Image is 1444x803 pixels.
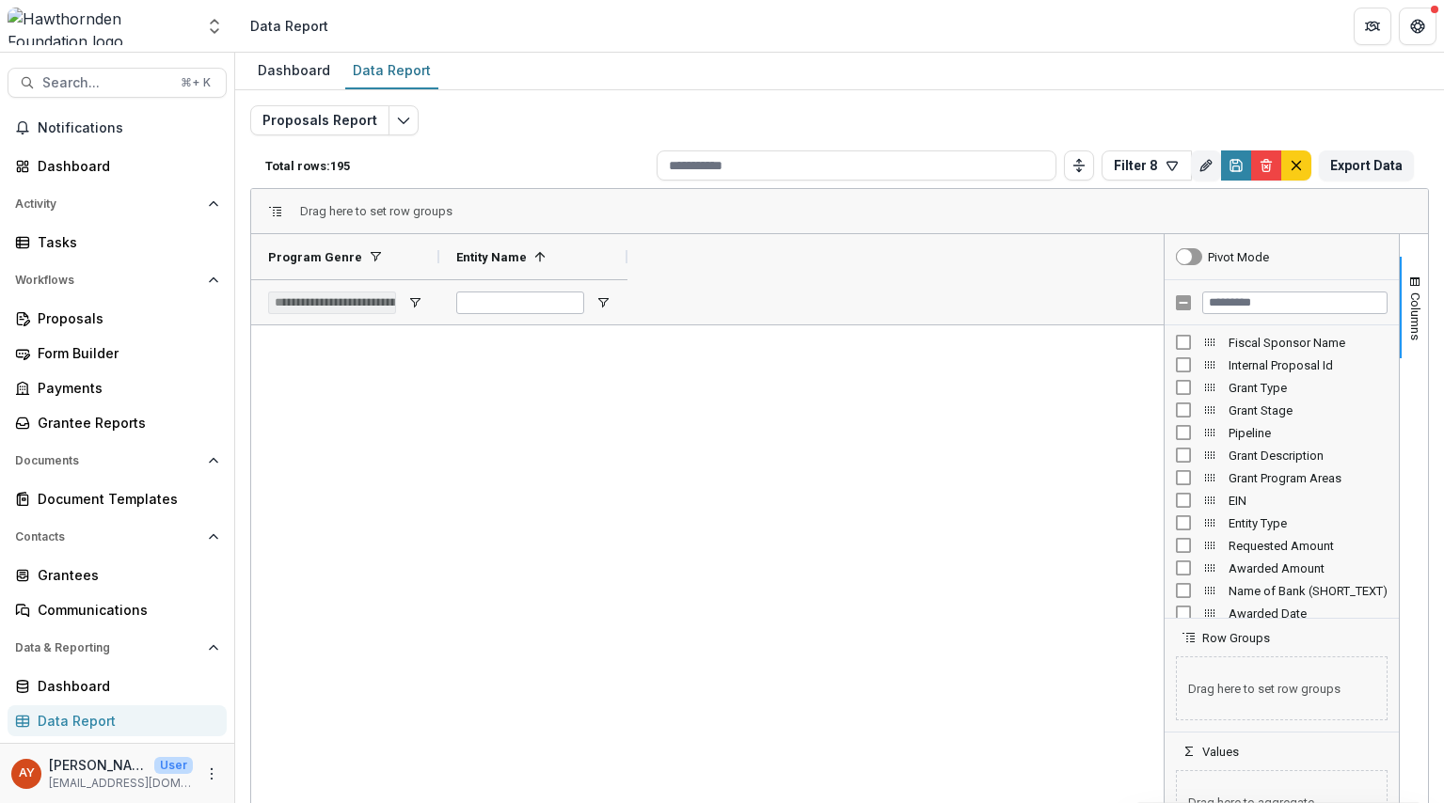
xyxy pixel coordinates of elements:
div: Dashboard [38,676,212,696]
p: [EMAIL_ADDRESS][DOMAIN_NAME] [49,775,193,792]
button: Open Activity [8,189,227,219]
button: More [200,763,223,785]
a: Form Builder [8,338,227,369]
a: Grantee Reports [8,407,227,438]
span: Contacts [15,530,200,543]
span: Requested Amount [1229,539,1388,553]
div: Pipeline Column [1165,421,1399,444]
div: Row Groups [1165,645,1399,732]
button: Edit selected report [389,105,419,135]
button: Open Filter Menu [595,295,611,310]
span: Search... [42,75,169,91]
button: Search... [8,68,227,98]
button: default [1281,150,1311,181]
a: Data Report [345,53,438,89]
span: Awarded Amount [1229,561,1388,575]
button: Save [1221,150,1251,181]
span: Program Genre [268,250,362,264]
span: Row Groups [1202,631,1270,645]
img: Hawthornden Foundation logo [8,8,194,45]
span: Entity Name [456,250,527,264]
nav: breadcrumb [243,12,336,39]
div: Requested Amount Column [1165,534,1399,557]
a: Payments [8,372,227,403]
div: Data Report [250,16,328,36]
div: Proposals [38,308,212,328]
a: Tasks [8,227,227,258]
a: Proposals [8,303,227,334]
span: Drag here to set row groups [300,204,452,218]
span: Internal Proposal Id [1229,358,1388,372]
span: Fiscal Sponsor Name [1229,336,1388,350]
span: Data & Reporting [15,641,200,654]
a: Dashboard [8,150,227,181]
div: Form Builder [38,343,212,363]
button: Notifications [8,113,227,143]
button: Open entity switcher [201,8,228,45]
button: Export Data [1319,150,1414,181]
div: Grant Stage Column [1165,399,1399,421]
button: Open Data & Reporting [8,633,227,663]
div: Grant Type Column [1165,376,1399,399]
a: Dashboard [8,670,227,701]
div: Communications [38,600,212,620]
span: EIN [1229,494,1388,508]
span: Grant Description [1229,449,1388,463]
span: Grant Type [1229,381,1388,395]
div: Fiscal Sponsor Name Column [1165,331,1399,354]
input: Entity Name Filter Input [456,291,584,314]
span: Drag here to set row groups [1176,656,1388,720]
div: Pivot Mode [1208,250,1269,264]
button: Toggle auto height [1064,150,1094,181]
div: Andreas Yuíza [19,767,35,779]
button: Filter 8 [1102,150,1192,181]
div: Grant Description Column [1165,444,1399,466]
button: Proposals Report [250,105,389,135]
button: Rename [1191,150,1221,181]
button: Open Filter Menu [407,295,422,310]
button: Get Help [1399,8,1436,45]
div: ⌘ + K [177,72,214,93]
span: Name of Bank (SHORT_TEXT) [1229,584,1388,598]
a: Data Report [8,705,227,736]
span: Grant Program Areas [1229,471,1388,485]
a: Communications [8,594,227,625]
span: Grant Stage [1229,403,1388,417]
div: EIN Column [1165,489,1399,512]
div: Data Report [345,56,438,84]
span: Values [1202,745,1239,759]
span: Awarded Date [1229,606,1388,621]
div: Internal Proposal Id Column [1165,354,1399,376]
button: Open Documents [8,446,227,476]
button: Open Workflows [8,265,227,295]
a: Document Templates [8,483,227,514]
span: Notifications [38,120,219,136]
div: Data Report [38,711,212,731]
div: Dashboard [38,156,212,176]
button: Delete [1251,150,1281,181]
div: Payments [38,378,212,398]
button: Partners [1354,8,1391,45]
div: Row Groups [300,204,452,218]
p: User [154,757,193,774]
a: Grantees [8,559,227,590]
input: Filter Columns Input [1202,291,1388,314]
span: Documents [15,454,200,467]
div: Awarded Date Column [1165,602,1399,624]
div: Awarded Amount Column [1165,557,1399,579]
div: Document Templates [38,489,212,509]
span: Activity [15,197,200,211]
span: Pipeline [1229,426,1388,440]
div: Tasks [38,232,212,252]
p: Total rows: 195 [265,159,649,173]
div: Dashboard [250,56,338,84]
span: Entity Type [1229,516,1388,530]
div: Grantee Reports [38,413,212,433]
p: [PERSON_NAME] [49,755,147,775]
div: Grantees [38,565,212,585]
div: Entity Type Column [1165,512,1399,534]
span: Columns [1408,292,1422,340]
div: Name of Bank (SHORT_TEXT) Column [1165,579,1399,602]
span: Workflows [15,274,200,287]
button: Open Contacts [8,522,227,552]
